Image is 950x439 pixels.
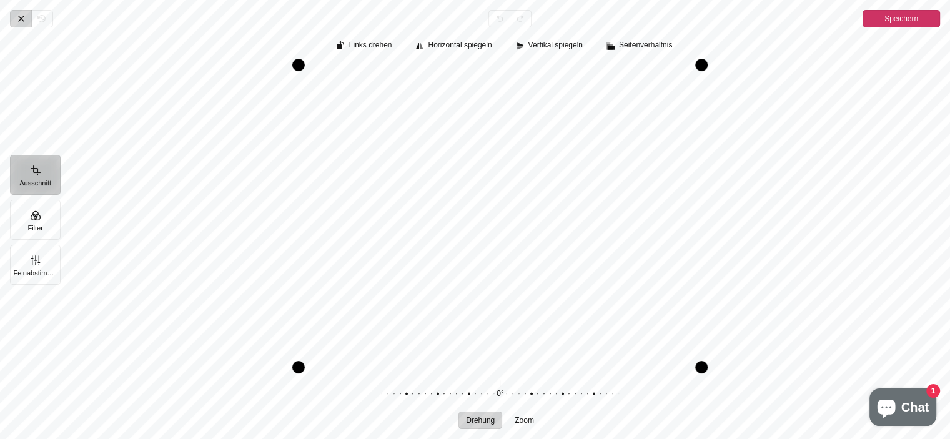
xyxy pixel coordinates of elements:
[349,41,392,49] span: Links drehen
[884,11,918,26] span: Speichern
[528,41,583,49] span: Vertikal spiegeln
[695,65,708,367] div: Drag right
[510,37,590,55] button: Vertikal spiegeln
[600,37,680,55] button: Seitenverhältnis
[428,41,492,49] span: Horizontal spiegeln
[10,200,61,240] button: Filter
[299,361,701,373] div: Drag bottom
[466,417,495,424] span: Drehung
[10,245,61,285] button: Feinabstimmung
[863,10,940,27] button: Speichern
[60,27,950,439] div: Ausschnitt
[619,41,672,49] span: Seitenverhältnis
[515,417,534,424] span: Zoom
[409,37,499,55] button: Horizontal spiegeln
[330,37,400,55] button: Links drehen
[10,155,61,195] button: Ausschnitt
[292,65,305,367] div: Drag left
[866,388,940,429] inbox-online-store-chat: Onlineshop-Chat von Shopify
[299,59,701,71] div: Drag top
